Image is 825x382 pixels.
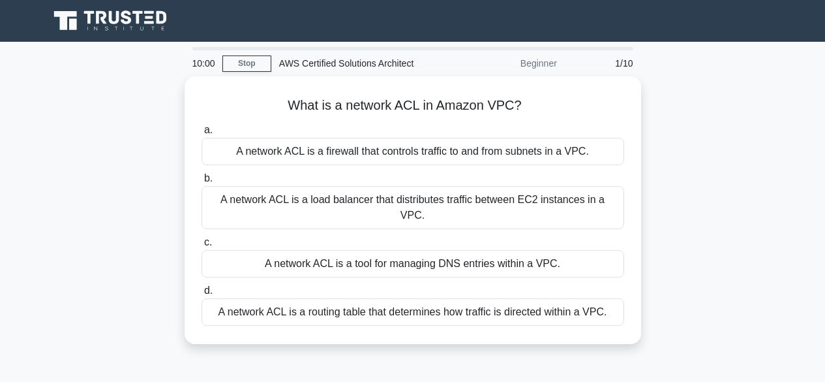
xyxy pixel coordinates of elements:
[565,50,641,76] div: 1/10
[204,236,212,247] span: c.
[204,124,213,135] span: a.
[202,298,624,326] div: A network ACL is a routing table that determines how traffic is directed within a VPC.
[202,250,624,278] div: A network ACL is a tool for managing DNS entries within a VPC.
[271,50,451,76] div: AWS Certified Solutions Architect
[200,97,625,114] h5: What is a network ACL in Amazon VPC?
[204,172,213,183] span: b.
[202,138,624,165] div: A network ACL is a firewall that controls traffic to and from subnets in a VPC.
[222,56,271,72] a: Stop
[202,186,624,229] div: A network ACL is a load balancer that distributes traffic between EC2 instances in a VPC.
[204,285,213,296] span: d.
[185,50,222,76] div: 10:00
[451,50,565,76] div: Beginner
